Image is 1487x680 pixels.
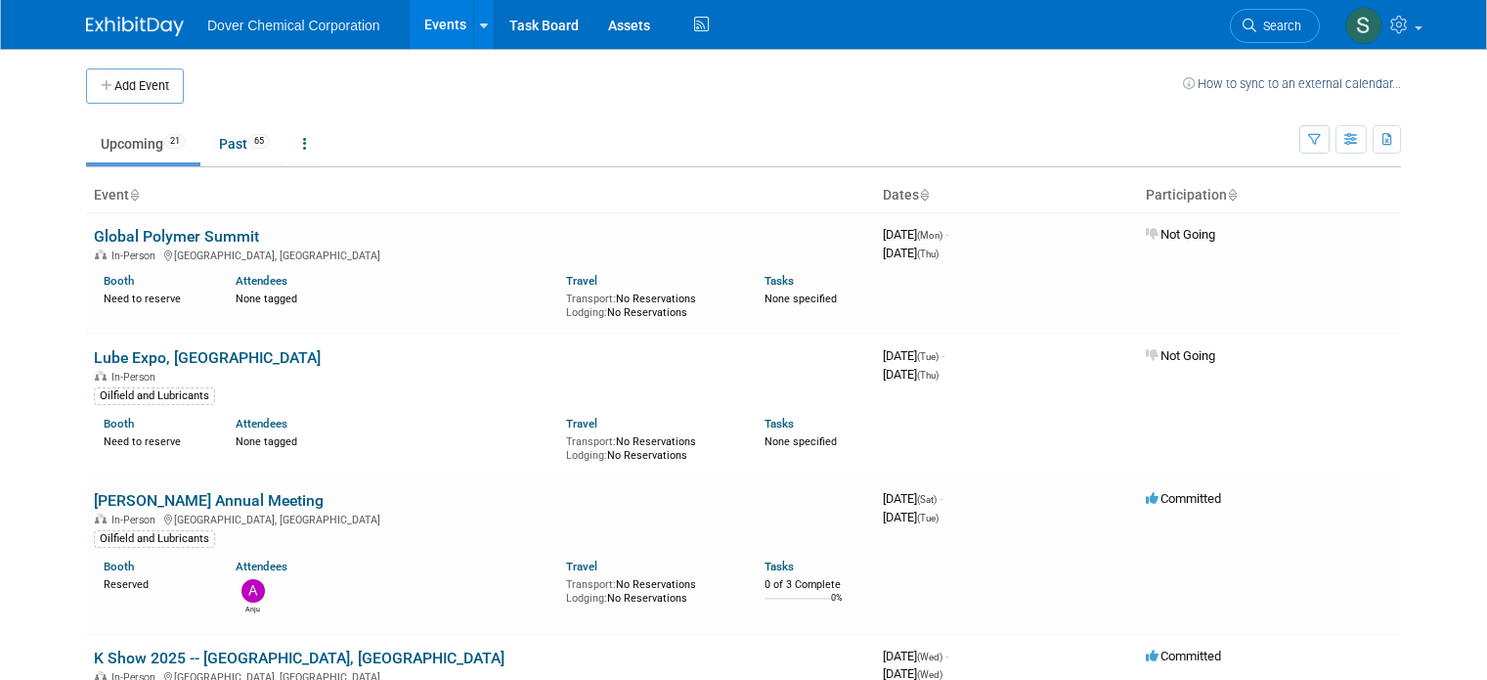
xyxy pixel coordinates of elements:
[1227,187,1237,203] a: Sort by Participation Type
[940,491,942,506] span: -
[566,578,616,591] span: Transport:
[883,227,948,242] span: [DATE]
[919,187,929,203] a: Sort by Start Date
[917,351,939,362] span: (Tue)
[104,431,206,449] div: Need to reserve
[104,289,206,306] div: Need to reserve
[945,227,948,242] span: -
[883,649,948,663] span: [DATE]
[94,247,867,262] div: [GEOGRAPHIC_DATA], [GEOGRAPHIC_DATA]
[883,510,939,524] span: [DATE]
[566,306,607,319] span: Lodging:
[566,574,735,605] div: No Reservations No Reservations
[104,560,134,573] a: Booth
[883,367,939,382] span: [DATE]
[94,387,215,405] div: Oilfield and Lubricants
[765,417,794,431] a: Tasks
[917,230,942,241] span: (Mon)
[765,274,794,288] a: Tasks
[94,227,259,246] a: Global Polymer Summit
[129,187,139,203] a: Sort by Event Name
[164,134,186,149] span: 21
[86,125,200,162] a: Upcoming21
[883,348,944,363] span: [DATE]
[1256,19,1301,33] span: Search
[917,669,942,680] span: (Wed)
[941,348,944,363] span: -
[236,417,287,431] a: Attendees
[566,417,597,431] a: Travel
[204,125,284,162] a: Past65
[566,435,616,448] span: Transport:
[765,578,867,592] div: 0 of 3 Complete
[104,574,206,592] div: Reserved
[917,513,939,523] span: (Tue)
[917,249,939,259] span: (Thu)
[94,649,504,667] a: K Show 2025 -- [GEOGRAPHIC_DATA], [GEOGRAPHIC_DATA]
[1345,7,1382,44] img: Shawn Cook
[111,249,161,262] span: In-Person
[241,603,265,614] div: Anju Singla
[831,593,843,619] td: 0%
[1146,227,1215,242] span: Not Going
[94,530,215,548] div: Oilfield and Lubricants
[917,370,939,381] span: (Thu)
[765,435,837,448] span: None specified
[917,494,937,505] span: (Sat)
[566,449,607,462] span: Lodging:
[566,293,616,305] span: Transport:
[94,491,324,510] a: [PERSON_NAME] Annual Meeting
[104,417,134,431] a: Booth
[207,18,380,33] span: Dover Chemical Corporation
[104,274,134,288] a: Booth
[566,431,735,462] div: No Reservations No Reservations
[1146,348,1215,363] span: Not Going
[248,134,270,149] span: 65
[241,579,265,603] img: Anju Singla
[236,274,287,288] a: Attendees
[765,293,837,305] span: None specified
[111,371,161,384] span: In-Person
[1183,76,1401,91] a: How to sync to an external calendar...
[95,371,107,381] img: In-Person Event
[1138,179,1401,212] th: Participation
[1146,649,1221,663] span: Committed
[945,649,948,663] span: -
[883,246,939,260] span: [DATE]
[566,274,597,288] a: Travel
[236,560,287,573] a: Attendees
[86,17,184,36] img: ExhibitDay
[236,289,551,306] div: None tagged
[1146,491,1221,506] span: Committed
[765,560,794,573] a: Tasks
[111,514,161,526] span: In-Person
[566,592,607,605] span: Lodging:
[566,560,597,573] a: Travel
[566,289,735,319] div: No Reservations No Reservations
[883,491,942,506] span: [DATE]
[95,514,107,523] img: In-Person Event
[917,652,942,662] span: (Wed)
[1230,9,1320,43] a: Search
[236,431,551,449] div: None tagged
[875,179,1138,212] th: Dates
[86,68,184,104] button: Add Event
[94,511,867,526] div: [GEOGRAPHIC_DATA], [GEOGRAPHIC_DATA]
[94,348,321,367] a: Lube Expo, [GEOGRAPHIC_DATA]
[86,179,875,212] th: Event
[95,249,107,259] img: In-Person Event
